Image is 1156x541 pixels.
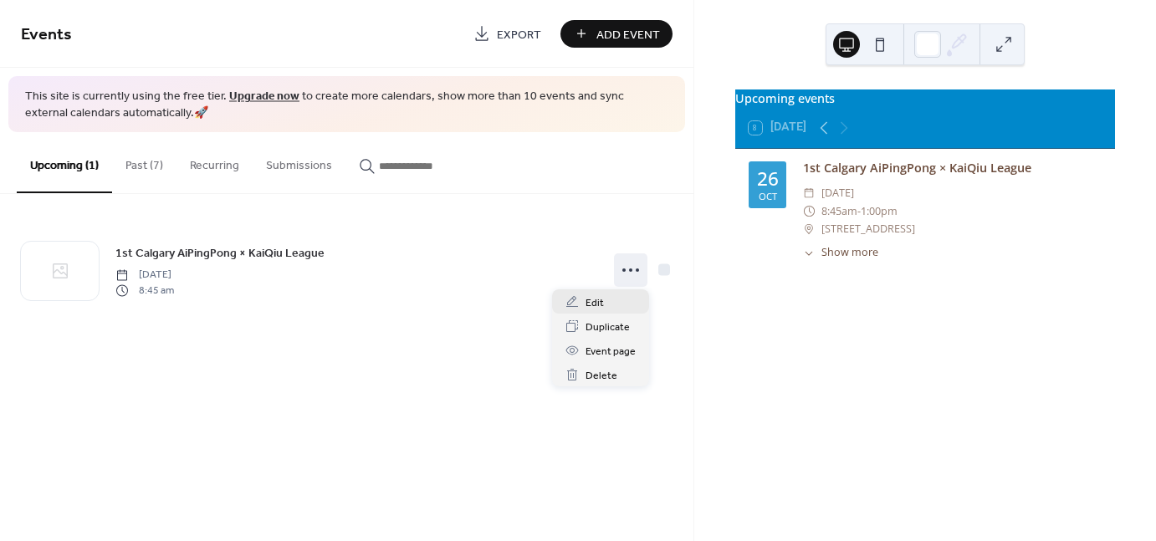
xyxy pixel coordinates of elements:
[253,132,345,191] button: Submissions
[857,202,861,220] span: -
[821,184,854,202] span: [DATE]
[861,202,898,220] span: 1:00pm
[461,20,554,48] a: Export
[803,245,878,261] button: ​Show more
[176,132,253,191] button: Recurring
[115,268,174,283] span: [DATE]
[821,245,878,261] span: Show more
[115,283,174,298] span: 8:45 am
[25,89,668,121] span: This site is currently using the free tier. to create more calendars, show more than 10 events an...
[803,220,815,237] div: ​
[586,343,636,360] span: Event page
[586,319,630,336] span: Duplicate
[115,245,325,263] span: 1st Calgary AiPingPong × KaiQiu League
[803,159,1102,177] div: 1st Calgary AiPingPong × KaiQiu League
[803,245,815,261] div: ​
[803,202,815,220] div: ​
[821,202,857,220] span: 8:45am
[757,170,779,189] div: 26
[115,243,325,263] a: 1st Calgary AiPingPong × KaiQiu League
[586,367,617,385] span: Delete
[112,132,176,191] button: Past (7)
[229,85,299,108] a: Upgrade now
[735,89,1115,108] div: Upcoming events
[803,184,815,202] div: ​
[586,294,604,312] span: Edit
[596,26,660,43] span: Add Event
[21,18,72,51] span: Events
[560,20,673,48] button: Add Event
[17,132,112,193] button: Upcoming (1)
[821,220,915,237] span: [STREET_ADDRESS]
[497,26,541,43] span: Export
[759,191,777,201] div: Oct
